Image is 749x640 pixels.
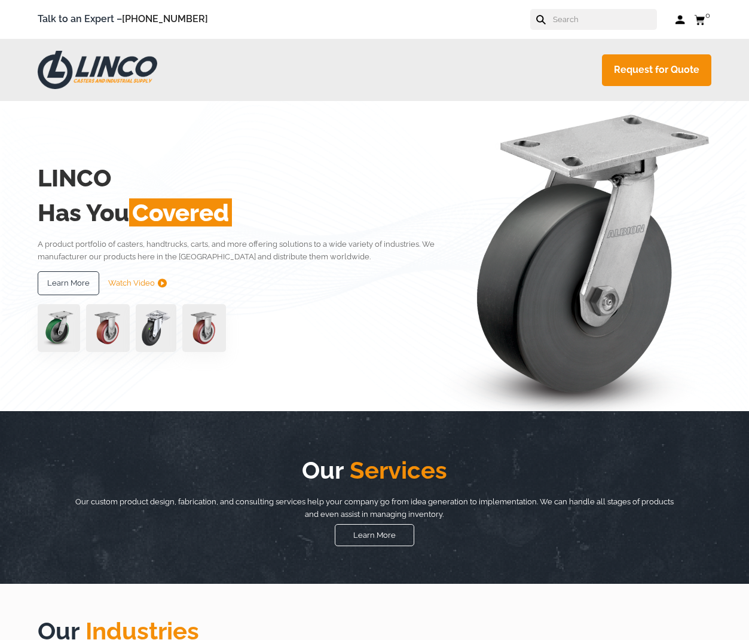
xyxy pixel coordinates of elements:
[38,11,208,27] span: Talk to an Expert –
[182,304,226,352] img: capture-59611-removebg-preview-1.png
[38,51,157,89] img: LINCO CASTERS & INDUSTRIAL SUPPLY
[335,524,414,546] a: Learn More
[694,12,711,27] a: 0
[86,304,130,352] img: capture-59611-removebg-preview-1.png
[108,271,167,295] a: Watch Video
[38,238,441,264] p: A product portfolio of casters, handtrucks, carts, and more offering solutions to a wide variety ...
[705,11,710,20] span: 0
[75,453,674,488] h2: Our
[75,495,674,521] p: Our custom product design, fabrication, and consulting services help your company go from idea ge...
[38,304,80,352] img: pn3orx8a-94725-1-1-.png
[552,9,657,30] input: Search
[38,161,441,195] h2: LINCO
[344,456,447,484] span: Services
[129,198,232,226] span: Covered
[443,101,711,411] img: linco_caster
[602,54,711,86] a: Request for Quote
[158,278,167,287] img: subtract.png
[675,14,685,26] a: Log in
[38,195,441,230] h2: Has You
[38,271,99,295] a: Learn More
[122,13,208,25] a: [PHONE_NUMBER]
[136,304,176,352] img: lvwpp200rst849959jpg-30522-removebg-preview-1.png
